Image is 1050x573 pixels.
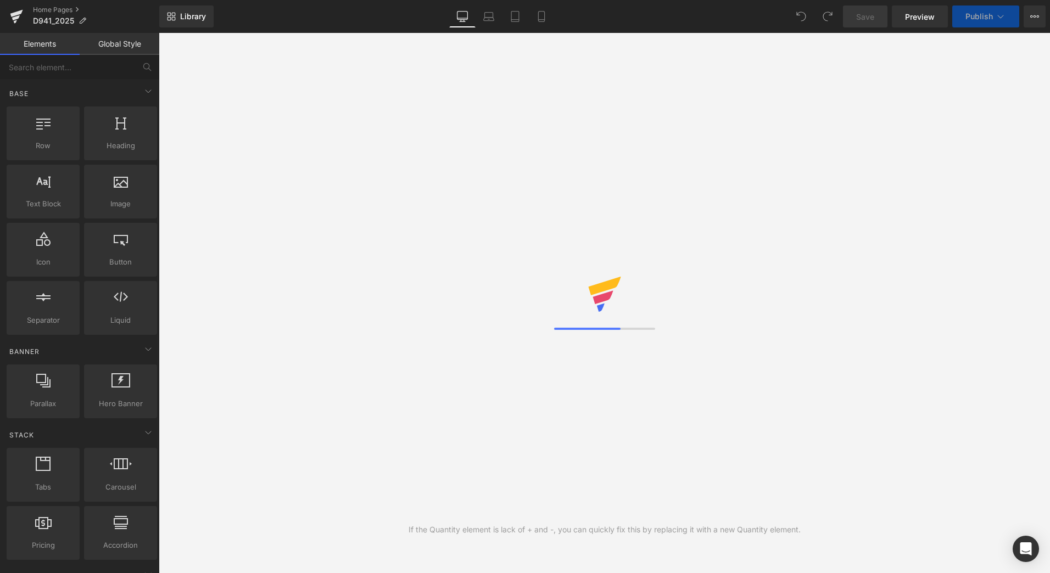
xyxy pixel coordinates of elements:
button: Undo [790,5,812,27]
a: Mobile [528,5,555,27]
a: Tablet [502,5,528,27]
a: Desktop [449,5,476,27]
span: Banner [8,346,41,357]
span: Stack [8,430,35,440]
span: Image [87,198,154,210]
span: Library [180,12,206,21]
button: More [1024,5,1046,27]
span: Carousel [87,481,154,493]
span: Tabs [10,481,76,493]
span: Button [87,256,154,268]
span: Hero Banner [87,398,154,409]
a: New Library [159,5,214,27]
div: If the Quantity element is lack of + and -, you can quickly fix this by replacing it with a new Q... [409,524,801,536]
button: Publish [952,5,1019,27]
div: Open Intercom Messenger [1013,536,1039,562]
span: Parallax [10,398,76,409]
a: Laptop [476,5,502,27]
span: Publish [965,12,993,21]
span: Save [856,11,874,23]
span: Liquid [87,314,154,326]
button: Redo [817,5,839,27]
span: Text Block [10,198,76,210]
span: Heading [87,140,154,151]
span: Icon [10,256,76,268]
span: D941_2025 [33,16,74,25]
span: Row [10,140,76,151]
a: Global Style [80,33,159,55]
a: Home Pages [33,5,159,14]
a: Preview [892,5,948,27]
span: Accordion [87,540,154,551]
span: Separator [10,314,76,326]
span: Base [8,88,30,99]
span: Pricing [10,540,76,551]
span: Preview [905,11,935,23]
